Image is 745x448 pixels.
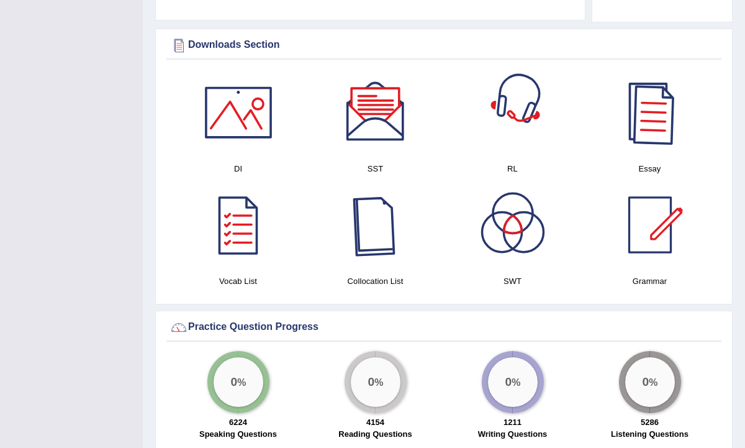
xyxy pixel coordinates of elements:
[351,357,400,407] div: %
[641,418,659,427] strong: 5286
[505,375,512,388] big: 0
[488,357,538,407] div: %
[313,162,438,175] h4: SST
[503,418,521,427] strong: 1211
[478,428,548,440] label: Writing Questions
[368,375,374,388] big: 0
[450,162,575,175] h4: RL
[230,375,237,388] big: 0
[587,275,712,288] h4: Grammar
[176,162,300,175] h4: DI
[176,275,300,288] h4: Vocab List
[229,418,247,427] strong: 6224
[450,275,575,288] h4: SWT
[214,357,263,407] div: %
[611,428,689,440] label: Listening Questions
[642,375,649,388] big: 0
[313,275,438,288] h4: Collocation List
[199,428,277,440] label: Speaking Questions
[169,318,718,337] div: Practice Question Progress
[338,428,412,440] label: Reading Questions
[625,357,675,407] div: %
[169,36,718,55] div: Downloads Section
[366,418,384,427] strong: 4154
[587,162,712,175] h4: Essay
